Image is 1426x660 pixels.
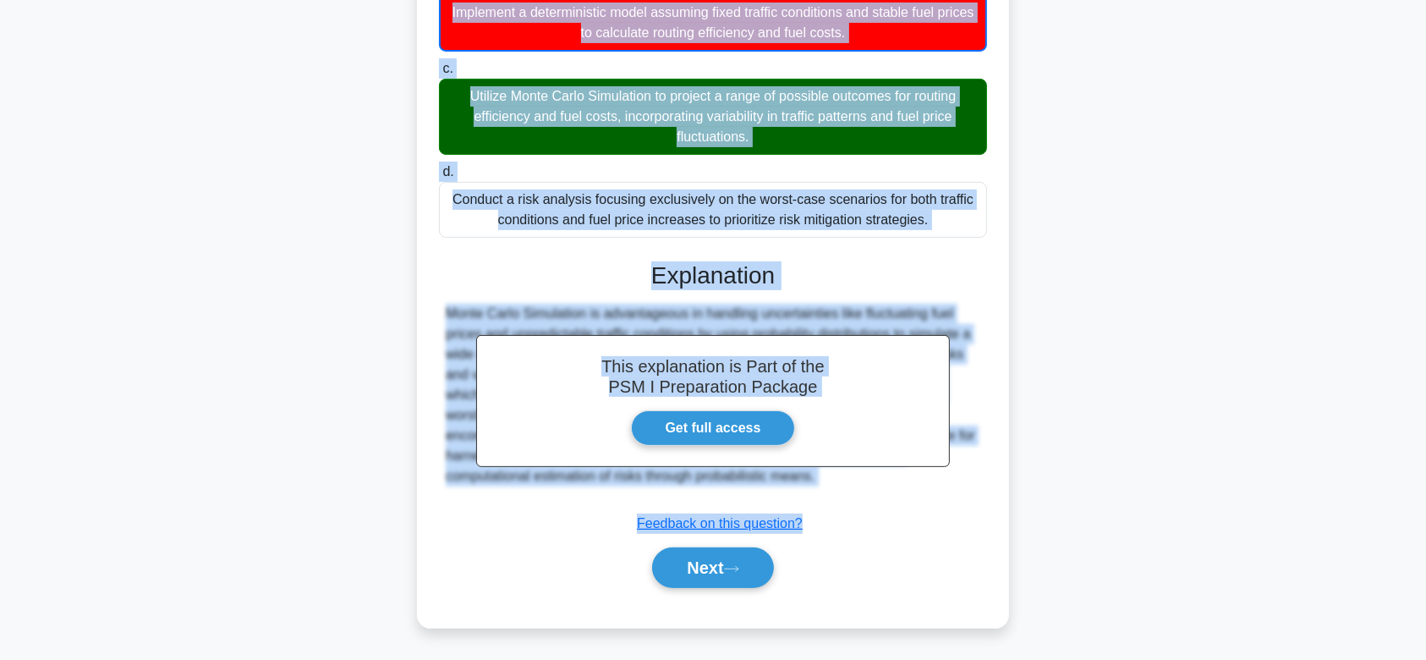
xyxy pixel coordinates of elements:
span: c. [442,61,452,75]
span: d. [442,164,453,179]
div: Conduct a risk analysis focusing exclusively on the worst-case scenarios for both traffic conditi... [439,182,987,238]
a: Feedback on this question? [637,516,803,531]
h3: Explanation [449,261,977,290]
div: Utilize Monte Carlo Simulation to project a range of possible outcomes for routing efficiency and... [439,79,987,155]
a: Get full access [631,410,796,446]
button: Next [652,547,773,588]
div: Monte Carlo Simulation is advantageous in handling uncertainties like fluctuating fuel prices and... [446,304,980,487]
